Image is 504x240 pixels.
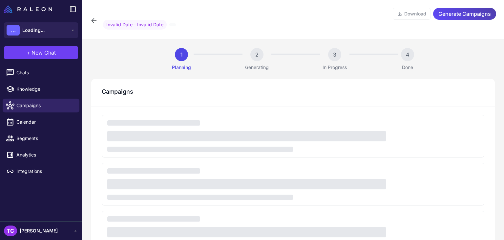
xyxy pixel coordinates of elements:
div: ... [7,25,20,36]
a: Segments [3,132,79,145]
span: Knowledge [16,85,74,93]
span: Chats [16,69,74,76]
span: Analytics [16,151,74,158]
button: Download [393,8,430,20]
p: In Progress [323,64,347,71]
span: Calendar [16,118,74,126]
div: 2 [250,48,263,61]
p: Generating [245,64,269,71]
p: Done [402,64,413,71]
span: Loading... [22,27,45,34]
h3: Campaigns [102,87,484,96]
div: TC [4,226,17,236]
span: Generate Campaigns [438,8,491,20]
p: Planning [172,64,191,71]
div: 3 [328,48,341,61]
a: Chats [3,66,79,80]
img: Raleon Logo [4,5,52,13]
a: Integrations [3,164,79,178]
button: +New Chat [4,46,78,59]
a: Calendar [3,115,79,129]
span: Campaigns [16,102,74,109]
span: Segments [16,135,74,142]
span: Integrations [16,168,74,175]
span: [PERSON_NAME] [20,227,58,234]
div: 4 [401,48,414,61]
span: New Chat [31,49,56,57]
div: 1 [175,48,188,61]
a: Analytics [3,148,79,162]
span: Invalid Date - Invalid Date [103,20,167,30]
span: + [27,49,30,57]
button: ...Loading... [4,22,78,38]
a: Campaigns [3,99,79,112]
a: Knowledge [3,82,79,96]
